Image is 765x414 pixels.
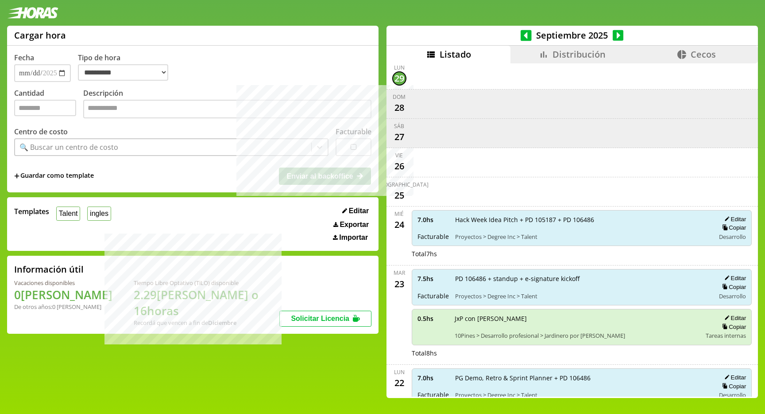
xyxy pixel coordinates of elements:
[392,188,406,203] div: 25
[393,93,406,101] div: dom
[14,171,19,181] span: +
[392,101,406,115] div: 28
[722,274,746,282] button: Editar
[392,71,406,86] div: 29
[83,88,371,121] label: Descripción
[87,207,111,220] button: ingles
[331,220,371,229] button: Exportar
[134,279,279,287] div: Tiempo Libre Optativo (TiLO) disponible
[14,207,49,216] span: Templates
[417,292,449,300] span: Facturable
[722,215,746,223] button: Editar
[19,142,118,152] div: 🔍 Buscar un centro de costo
[392,376,406,390] div: 22
[56,207,80,220] button: Talent
[455,274,709,283] span: PD 106486 + standup + e-signature kickoff
[552,48,606,60] span: Distribución
[14,29,66,41] h1: Cargar hora
[412,349,752,357] div: Total 8 hs
[14,100,76,116] input: Cantidad
[14,127,68,137] label: Centro de costo
[417,232,449,241] span: Facturable
[719,292,746,300] span: Desarrollo
[14,88,83,121] label: Cantidad
[340,207,371,215] button: Editar
[455,215,709,224] span: Hack Week Idea Pitch + PD 105187 + PD 106486
[14,279,112,287] div: Vacaciones disponibles
[417,391,449,399] span: Facturable
[392,130,406,144] div: 27
[386,63,758,397] div: scrollable content
[719,383,746,390] button: Copiar
[370,181,429,188] div: [DEMOGRAPHIC_DATA]
[291,315,349,322] span: Solicitar Licencia
[394,269,405,277] div: mar
[339,234,368,242] span: Importar
[719,233,746,241] span: Desarrollo
[722,374,746,381] button: Editar
[417,374,449,382] span: 7.0 hs
[394,368,405,376] div: lun
[532,29,613,41] span: Septiembre 2025
[7,7,58,19] img: logotipo
[706,332,746,340] span: Tareas internas
[455,332,700,340] span: 10Pines > Desarrollo profesional > Jardinero por [PERSON_NAME]
[134,287,279,319] h1: 2.29 [PERSON_NAME] o 16 horas
[417,274,449,283] span: 7.5 hs
[83,100,371,118] textarea: Descripción
[455,292,709,300] span: Proyectos > Degree Inc > Talent
[455,374,709,382] span: PG Demo, Retro & Sprint Planner + PD 106486
[440,48,471,60] span: Listado
[134,319,279,327] div: Recordá que vencen a fin de
[417,314,448,323] span: 0.5 hs
[719,224,746,231] button: Copiar
[455,391,709,399] span: Proyectos > Degree Inc > Talent
[455,314,700,323] span: JxP con [PERSON_NAME]
[279,311,371,327] button: Solicitar Licencia
[349,207,369,215] span: Editar
[336,127,371,137] label: Facturable
[392,218,406,232] div: 24
[340,221,369,229] span: Exportar
[78,53,175,82] label: Tipo de hora
[14,287,112,303] h1: 0 [PERSON_NAME]
[455,233,709,241] span: Proyectos > Degree Inc > Talent
[395,152,403,159] div: vie
[719,283,746,291] button: Copiar
[719,391,746,399] span: Desarrollo
[691,48,716,60] span: Cecos
[394,210,404,218] div: mié
[392,277,406,291] div: 23
[14,171,94,181] span: +Guardar como template
[78,64,168,81] select: Tipo de hora
[394,122,404,130] div: sáb
[14,263,84,275] h2: Información útil
[14,53,34,62] label: Fecha
[392,159,406,173] div: 26
[722,314,746,322] button: Editar
[417,215,449,224] span: 7.0 hs
[14,303,112,311] div: De otros años: 0 [PERSON_NAME]
[394,64,405,71] div: lun
[412,250,752,258] div: Total 7 hs
[208,319,236,327] b: Diciembre
[719,323,746,331] button: Copiar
